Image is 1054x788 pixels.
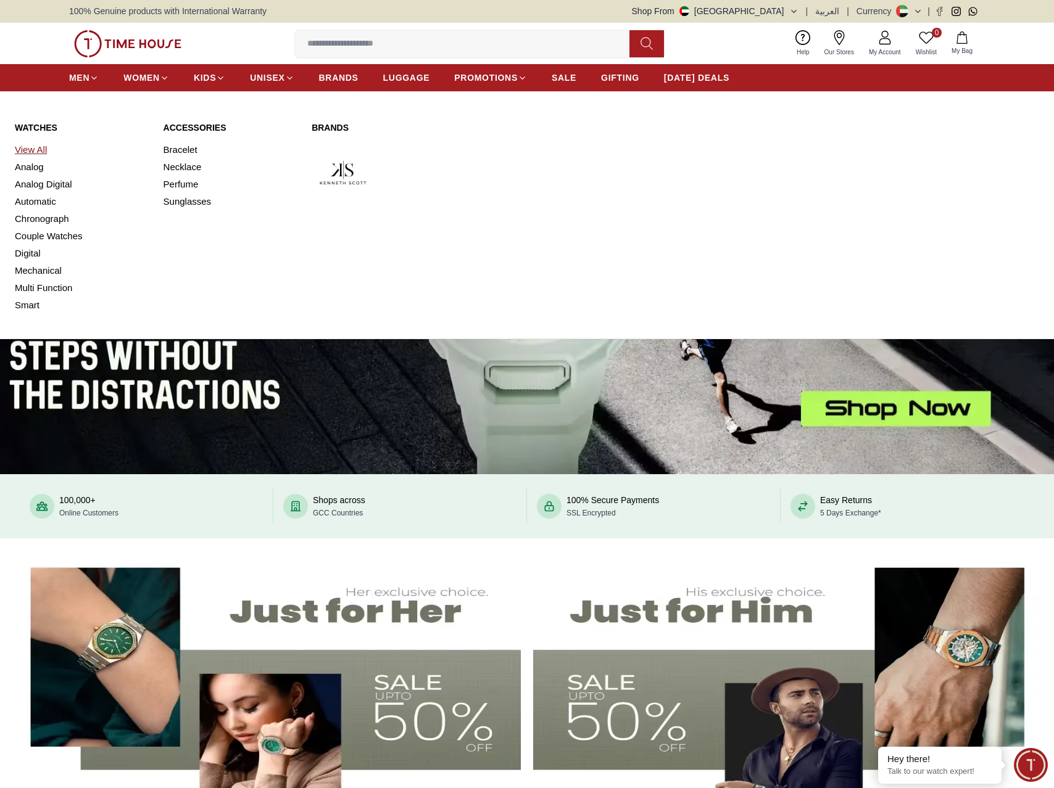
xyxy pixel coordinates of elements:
span: | [927,5,930,17]
a: Digital [15,245,149,262]
a: Accessories [164,121,297,134]
span: My Account [864,47,906,57]
img: United Arab Emirates [679,6,689,16]
a: UNISEX [250,67,294,89]
a: SALE [552,67,576,89]
img: Kenneth Scott [312,141,375,204]
a: View All [15,141,149,158]
span: KIDS [194,72,216,84]
a: Automatic [15,193,149,210]
button: My Bag [944,29,980,58]
a: KIDS [194,67,225,89]
a: Couple Watches [15,228,149,245]
a: Perfume [164,176,297,193]
a: Brands [312,121,594,134]
div: 100,000+ [59,494,118,519]
a: Instagram [952,7,961,16]
span: PROMOTIONS [454,72,518,84]
p: Talk to our watch expert! [887,766,992,777]
span: UNISEX [250,72,284,84]
button: Shop From[GEOGRAPHIC_DATA] [632,5,799,17]
div: Easy Returns [820,494,881,519]
span: Online Customers [59,509,118,517]
a: Mechanical [15,262,149,279]
a: Necklace [164,158,297,176]
span: 0 [932,28,942,38]
a: LUGGAGE [383,67,430,89]
a: [DATE] DEALS [664,67,729,89]
span: | [847,5,849,17]
a: BRANDS [319,67,359,89]
a: Sunglasses [164,193,297,210]
span: GIFTING [601,72,639,84]
span: SALE [552,72,576,84]
a: Facebook [935,7,944,16]
div: Currency [857,5,897,17]
a: PROMOTIONS [454,67,527,89]
a: Bracelet [164,141,297,158]
a: WOMEN [123,67,169,89]
div: Hey there! [887,753,992,765]
img: Lee Cooper [384,141,447,204]
a: Watches [15,121,149,134]
a: MEN [69,67,99,89]
span: Our Stores [820,47,859,57]
img: Tornado [531,141,594,204]
span: Wishlist [911,47,942,57]
button: العربية [815,5,839,17]
span: LUGGAGE [383,72,430,84]
span: SSL Encrypted [566,509,616,517]
span: 5 Days Exchange* [820,509,881,517]
div: 100% Secure Payments [566,494,659,519]
a: Whatsapp [968,7,977,16]
span: GCC Countries [313,509,363,517]
a: Help [789,28,817,59]
a: Our Stores [817,28,861,59]
span: My Bag [947,46,977,55]
span: 100% Genuine products with International Warranty [69,5,267,17]
img: Quantum [458,141,521,204]
a: GIFTING [601,67,639,89]
a: Multi Function [15,279,149,297]
div: Shops across [313,494,365,519]
span: [DATE] DEALS [664,72,729,84]
a: 0Wishlist [908,28,944,59]
span: BRANDS [319,72,359,84]
span: Help [792,47,815,57]
a: Smart [15,297,149,314]
a: Analog [15,158,149,176]
img: ... [74,30,181,57]
span: | [806,5,808,17]
div: Chat Widget [1014,748,1048,782]
a: Chronograph [15,210,149,228]
span: WOMEN [123,72,160,84]
a: Analog Digital [15,176,149,193]
img: Slazenger [312,214,375,277]
span: MEN [69,72,89,84]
